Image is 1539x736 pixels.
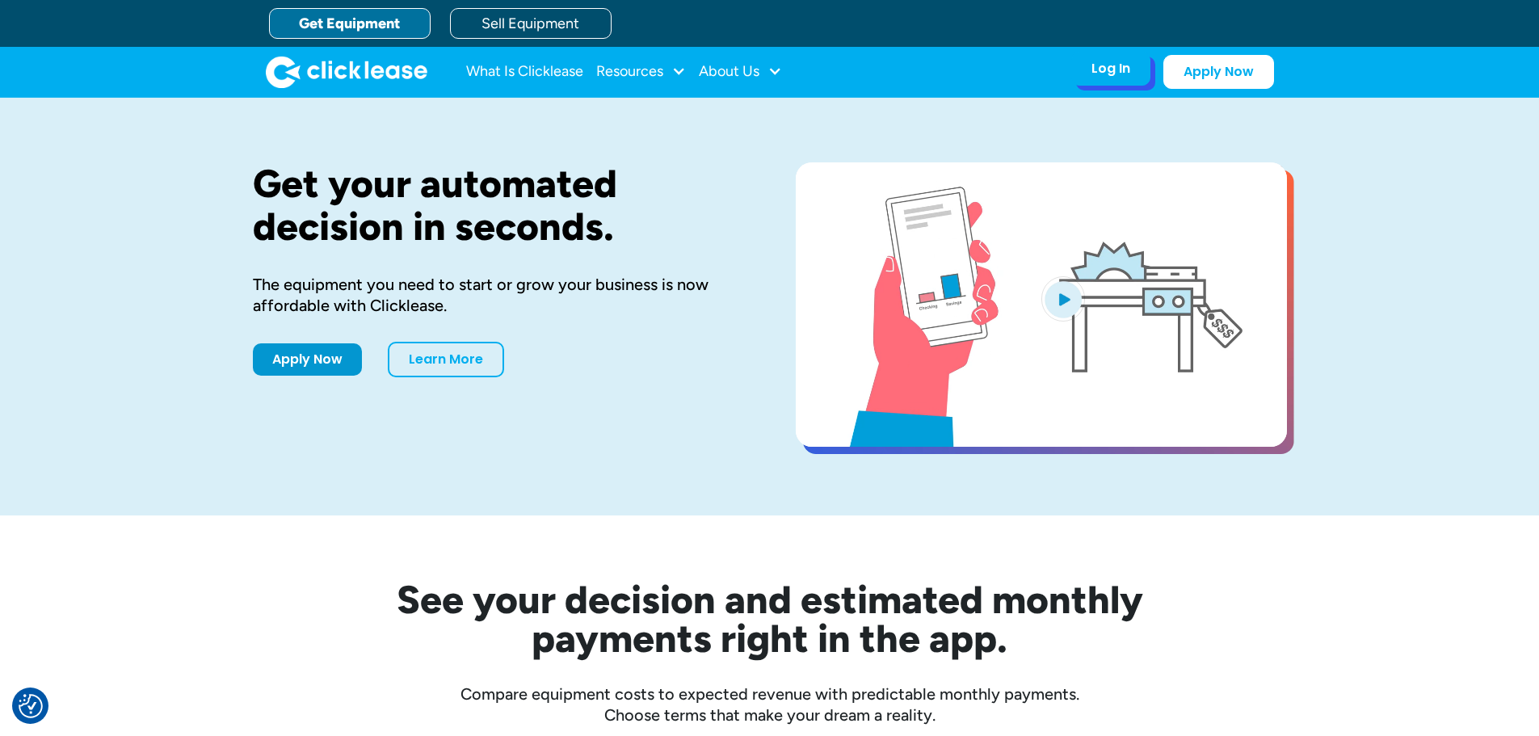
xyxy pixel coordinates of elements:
a: home [266,56,427,88]
a: Get Equipment [269,8,431,39]
a: Learn More [388,342,504,377]
h2: See your decision and estimated monthly payments right in the app. [317,580,1222,658]
div: Compare equipment costs to expected revenue with predictable monthly payments. Choose terms that ... [253,683,1287,725]
div: Log In [1091,61,1130,77]
a: What Is Clicklease [466,56,583,88]
div: About Us [699,56,782,88]
a: open lightbox [796,162,1287,447]
h1: Get your automated decision in seconds. [253,162,744,248]
button: Consent Preferences [19,694,43,718]
a: Sell Equipment [450,8,612,39]
img: Clicklease logo [266,56,427,88]
a: Apply Now [1163,55,1274,89]
div: The equipment you need to start or grow your business is now affordable with Clicklease. [253,274,744,316]
img: Blue play button logo on a light blue circular background [1041,276,1085,322]
div: Resources [596,56,686,88]
img: Revisit consent button [19,694,43,718]
a: Apply Now [253,343,362,376]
